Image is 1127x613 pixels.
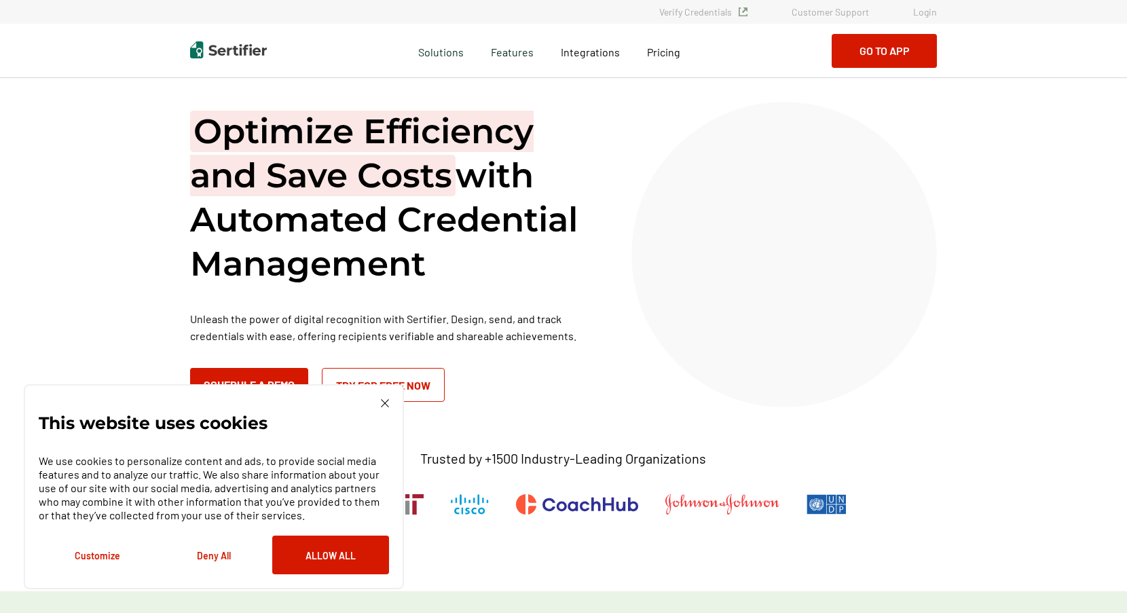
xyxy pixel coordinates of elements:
[913,6,937,18] a: Login
[39,416,267,430] p: This website uses cookies
[322,368,445,402] a: Try for Free Now
[418,42,464,59] span: Solutions
[451,494,489,515] img: Cisco
[832,34,937,68] button: Go to App
[792,6,869,18] a: Customer Support
[39,536,155,574] button: Customize
[561,42,620,59] a: Integrations
[516,494,638,515] img: CoachHub
[420,450,706,467] p: Trusted by +1500 Industry-Leading Organizations
[659,6,747,18] a: Verify Credentials
[155,536,272,574] button: Deny All
[272,536,389,574] button: Allow All
[381,399,389,407] img: Cookie Popup Close
[807,494,847,515] img: UNDP
[190,368,308,402] button: Schedule a Demo
[190,111,534,196] span: Optimize Efficiency and Save Costs
[190,310,597,344] p: Unleash the power of digital recognition with Sertifier. Design, send, and track credentials with...
[190,109,597,286] h1: with Automated Credential Management
[647,45,680,58] span: Pricing
[491,42,534,59] span: Features
[190,41,267,58] img: Sertifier | Digital Credentialing Platform
[665,494,779,515] img: Johnson & Johnson
[39,454,389,522] p: We use cookies to personalize content and ads, to provide social media features and to analyze ou...
[739,7,747,16] img: Verified
[647,42,680,59] a: Pricing
[561,45,620,58] span: Integrations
